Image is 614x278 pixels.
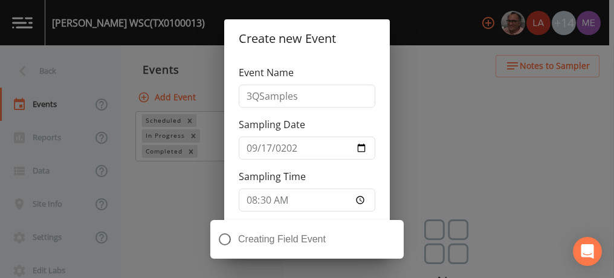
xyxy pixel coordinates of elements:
[239,65,294,80] label: Event Name
[210,220,404,259] div: Creating Field Event
[224,19,390,58] h2: Create new Event
[573,237,602,266] div: Open Intercom Messenger
[239,169,306,184] label: Sampling Time
[239,117,305,132] label: Sampling Date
